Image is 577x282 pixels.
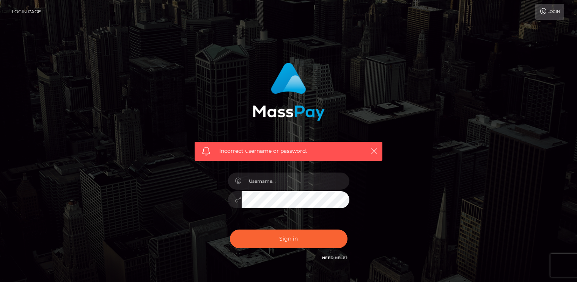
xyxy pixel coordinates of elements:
[322,255,347,260] a: Need Help?
[253,63,325,121] img: MassPay Login
[535,4,564,20] a: Login
[230,230,347,248] button: Sign in
[242,173,349,190] input: Username...
[12,4,41,20] a: Login Page
[219,147,358,155] span: Incorrect username or password.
